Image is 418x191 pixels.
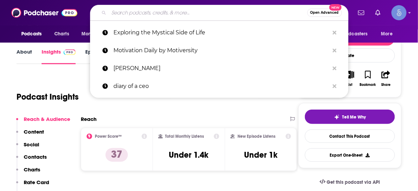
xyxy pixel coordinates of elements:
a: Show notifications dropdown [373,7,383,19]
button: Share [377,66,395,91]
p: Exploring the Mystical Side of Life [113,24,329,42]
a: InsightsPodchaser Pro [42,48,76,64]
button: open menu [16,27,51,41]
span: New [329,4,342,11]
a: Charts [50,27,73,41]
p: Rate Card [24,179,49,186]
a: About [16,48,32,64]
span: More [381,29,393,39]
a: Motivation Daily by Motiversity [90,42,349,59]
span: Get this podcast via API [327,179,380,185]
button: open menu [376,27,401,41]
p: Motivation Daily by Motiversity [113,42,329,59]
p: Contacts [24,154,47,160]
h2: Power Score™ [95,134,122,139]
button: Social [16,141,39,154]
p: Charts [24,166,40,173]
h2: Total Monthly Listens [165,134,204,139]
button: Bookmark [359,66,377,91]
img: User Profile [392,5,407,20]
button: tell me why sparkleTell Me Why [305,110,395,124]
h2: Reach [81,116,97,122]
button: open menu [330,27,378,41]
p: Social [24,141,39,148]
p: 37 [106,148,128,162]
a: diary of a ceo [90,77,349,95]
span: Charts [54,29,69,39]
span: Monitoring [81,29,106,39]
h2: New Episode Listens [238,134,275,139]
p: Reach & Audience [24,116,70,122]
button: List [341,66,359,91]
div: Search podcasts, credits, & more... [90,5,349,21]
div: Share [381,83,390,87]
div: List [347,83,353,87]
span: Podcasts [21,29,42,39]
a: Contact This Podcast [305,130,395,143]
button: Charts [16,166,40,179]
img: Podchaser Pro [64,49,76,55]
img: Podchaser - Follow, Share and Rate Podcasts [11,6,77,19]
a: Show notifications dropdown [355,7,367,19]
button: open menu [77,27,115,41]
a: Exploring the Mystical Side of Life [90,24,349,42]
button: Content [16,128,44,141]
p: Content [24,128,44,135]
button: Contacts [16,154,47,166]
h3: Under 1k [244,150,277,160]
span: Tell Me Why [342,114,366,120]
input: Search podcasts, credits, & more... [109,7,307,18]
button: Reach & Audience [16,116,70,128]
a: [PERSON_NAME] [90,59,349,77]
h1: Podcast Insights [16,92,79,102]
div: Bookmark [360,83,376,87]
span: Open Advanced [310,11,339,14]
p: rachel hollis [113,59,329,77]
a: Get this podcast via API [314,174,386,191]
a: Episodes264 [85,48,120,64]
span: Logged in as Spiral5-G1 [392,5,407,20]
span: For Podcasters [335,29,368,39]
button: Export One-Sheet [305,148,395,162]
div: Rate [305,48,395,63]
h3: Under 1.4k [169,150,209,160]
img: tell me why sparkle [334,114,340,120]
button: Open AdvancedNew [307,9,342,17]
button: Show profile menu [392,5,407,20]
p: diary of a ceo [113,77,329,95]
